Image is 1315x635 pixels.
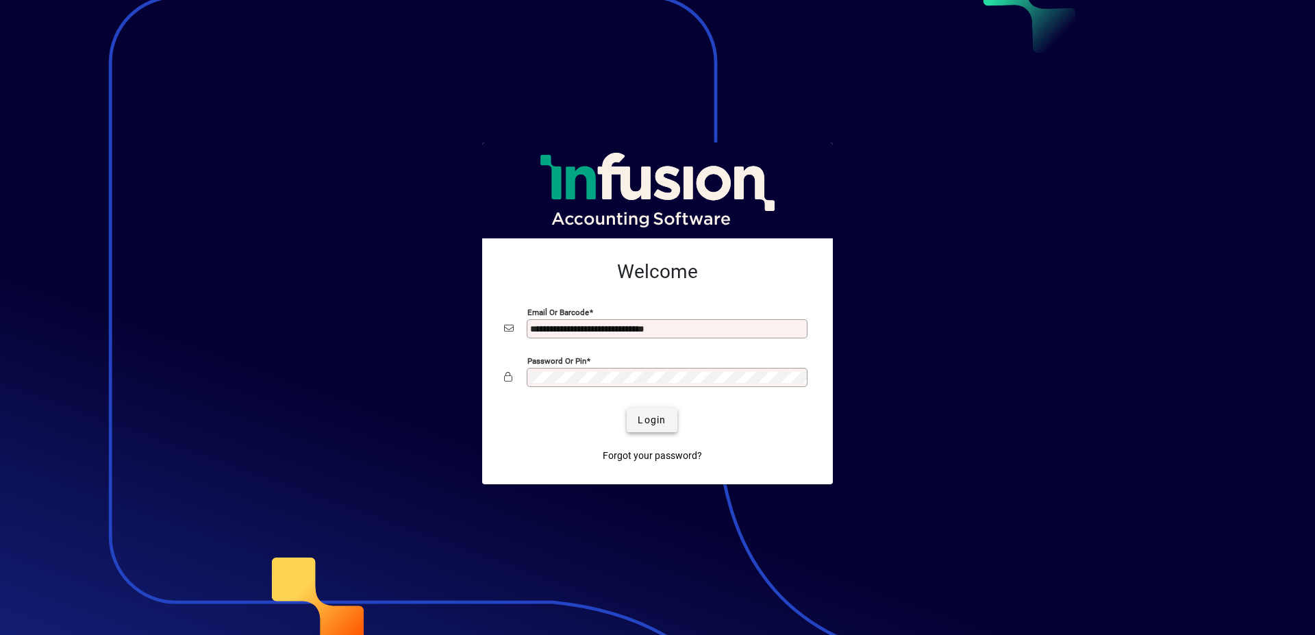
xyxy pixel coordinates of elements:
[627,408,677,432] button: Login
[603,449,702,463] span: Forgot your password?
[527,308,589,317] mat-label: Email or Barcode
[597,443,707,468] a: Forgot your password?
[504,260,811,284] h2: Welcome
[527,356,586,366] mat-label: Password or Pin
[638,413,666,427] span: Login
